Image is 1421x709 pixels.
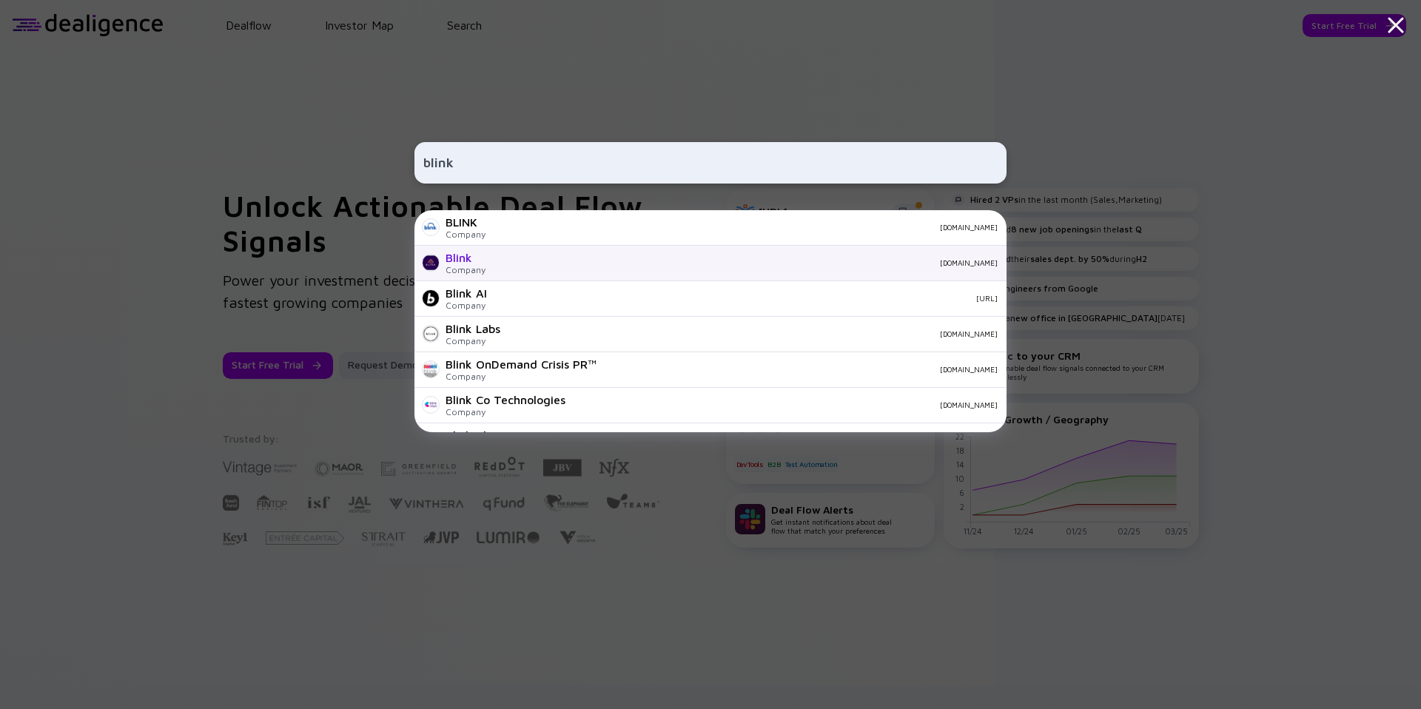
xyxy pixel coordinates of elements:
[497,258,998,267] div: [DOMAIN_NAME]
[446,393,565,406] div: Blink Co Technologies
[446,251,486,264] div: Blink
[446,300,487,311] div: Company
[497,223,998,232] div: [DOMAIN_NAME]
[423,149,998,176] input: Search Company or Investor...
[446,322,500,335] div: Blink Labs
[577,400,998,409] div: [DOMAIN_NAME]
[446,371,597,382] div: Company
[446,286,487,300] div: Blink AI
[446,429,520,442] div: Blink Identity
[512,329,998,338] div: [DOMAIN_NAME]
[446,406,565,417] div: Company
[499,294,998,303] div: [URL]
[446,215,486,229] div: BLINK
[608,365,998,374] div: [DOMAIN_NAME]
[446,357,597,371] div: Blink OnDemand Crisis PR™
[446,335,500,346] div: Company
[446,264,486,275] div: Company
[446,229,486,240] div: Company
